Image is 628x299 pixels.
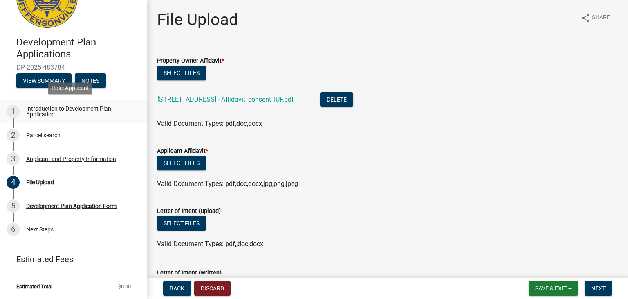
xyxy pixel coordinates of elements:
[75,73,106,88] button: Notes
[26,203,117,209] div: Development Plan Application Form
[585,281,612,296] button: Next
[26,179,54,185] div: File Upload
[574,10,617,26] button: shareShare
[26,156,116,162] div: Applicant and Property Information
[581,13,590,23] i: share
[7,129,20,142] div: 2
[157,148,208,154] label: Applicant Affidavit
[7,223,20,236] div: 6
[16,284,52,289] span: Estimated Total
[157,156,206,170] button: Select files
[591,285,606,292] span: Next
[194,281,231,296] button: Discard
[16,73,72,88] button: View Summary
[163,281,191,296] button: Back
[157,66,206,80] button: Select files
[320,96,353,104] wm-modal-confirm: Delete Document
[157,208,221,214] label: Letter of Intent (upload)
[7,152,20,165] div: 3
[157,120,262,127] span: Valid Document Types: pdf,doc,docx
[157,270,222,276] label: Letter of Intent (written)
[75,78,106,84] wm-modal-confirm: Notes
[48,82,92,94] div: Role: Applicant
[157,216,206,231] button: Select files
[592,13,610,23] span: Share
[157,95,294,103] a: [STREET_ADDRESS] - Affidavit_consent_IUF.pdf
[16,36,141,60] h4: Development Plan Applications
[529,281,578,296] button: Save & Exit
[157,58,224,64] label: Property Owner Affidavit
[118,284,131,289] span: $0.00
[16,78,72,84] wm-modal-confirm: Summary
[157,180,298,188] span: Valid Document Types: pdf,doc,docx,jpg,png,jpeg
[26,132,61,138] div: Parcel search
[535,285,567,292] span: Save & Exit
[320,92,353,107] button: Delete
[157,240,263,248] span: Valid Document Types: pdf,,doc,docx
[7,199,20,213] div: 5
[170,285,184,292] span: Back
[157,10,238,29] h1: File Upload
[16,63,131,71] span: DP-2025-483784
[7,105,20,118] div: 1
[26,106,134,117] div: Introduction to Development Plan Application
[7,251,134,267] a: Estimated Fees
[7,176,20,189] div: 4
